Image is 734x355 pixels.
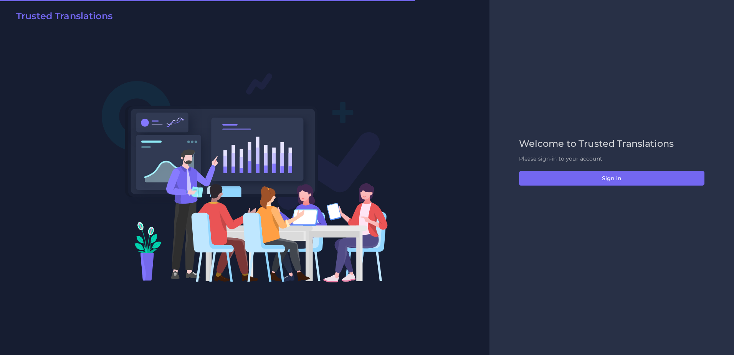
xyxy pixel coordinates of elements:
h2: Trusted Translations [16,11,112,22]
a: Trusted Translations [11,11,112,25]
img: Login V2 [101,73,388,283]
button: Sign in [519,171,704,186]
p: Please sign-in to your account [519,155,704,163]
h2: Welcome to Trusted Translations [519,138,704,149]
